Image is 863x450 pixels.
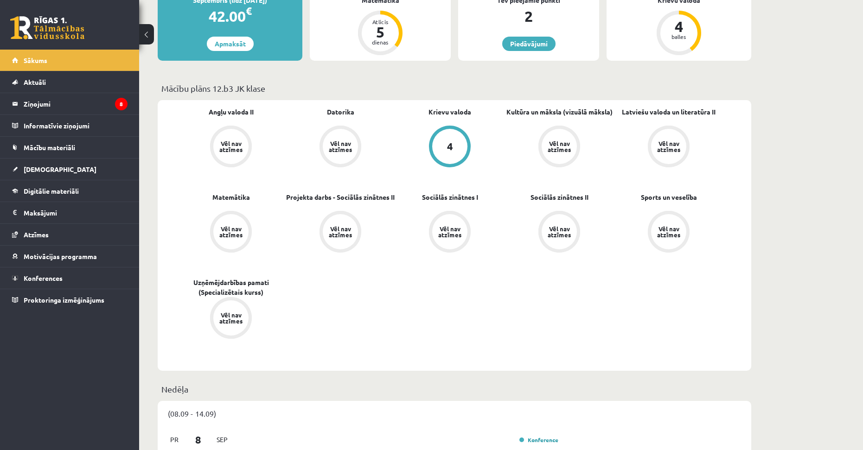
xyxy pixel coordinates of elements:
[161,82,748,95] p: Mācību plāns 12.b3 JK klase
[502,37,556,51] a: Piedāvājumi
[546,226,572,238] div: Vēl nav atzīmes
[12,202,128,223] a: Maksājumi
[24,115,128,136] legend: Informatīvie ziņojumi
[286,192,395,202] a: Projekta darbs - Sociālās zinātnes II
[12,93,128,114] a: Ziņojumi8
[184,432,213,447] span: 8
[12,224,128,245] a: Atzīmes
[12,50,128,71] a: Sākums
[24,56,47,64] span: Sākums
[546,140,572,152] div: Vēl nav atzīmes
[366,39,394,45] div: dienas
[656,226,682,238] div: Vēl nav atzīmes
[519,436,558,444] a: Konference
[12,267,128,289] a: Konferences
[286,126,395,169] a: Vēl nav atzīmes
[641,192,697,202] a: Sports un veselība
[622,107,716,117] a: Latviešu valoda un literatūra II
[12,246,128,267] a: Motivācijas programma
[665,34,693,39] div: balles
[12,115,128,136] a: Informatīvie ziņojumi
[614,126,723,169] a: Vēl nav atzīmes
[366,25,394,39] div: 5
[286,211,395,254] a: Vēl nav atzīmes
[158,5,302,27] div: 42.00
[506,107,613,117] a: Kultūra un māksla (vizuālā māksla)
[24,202,128,223] legend: Maksājumi
[327,140,353,152] div: Vēl nav atzīmes
[176,126,286,169] a: Vēl nav atzīmes
[24,165,96,173] span: [DEMOGRAPHIC_DATA]
[531,192,588,202] a: Sociālās zinātnes II
[176,297,286,341] a: Vēl nav atzīmes
[176,211,286,254] a: Vēl nav atzīmes
[218,140,244,152] div: Vēl nav atzīmes
[218,312,244,324] div: Vēl nav atzīmes
[12,289,128,311] a: Proktoringa izmēģinājums
[24,143,75,152] span: Mācību materiāli
[24,187,79,195] span: Digitālie materiāli
[161,383,748,395] p: Nedēļa
[505,211,614,254] a: Vēl nav atzīmes
[665,19,693,34] div: 4
[422,192,478,202] a: Sociālās zinātnes I
[24,93,128,114] legend: Ziņojumi
[505,126,614,169] a: Vēl nav atzīmes
[12,137,128,158] a: Mācību materiāli
[614,211,723,254] a: Vēl nav atzīmes
[12,180,128,202] a: Digitālie materiāli
[24,252,97,260] span: Motivācijas programma
[366,19,394,25] div: Atlicis
[395,126,505,169] a: 4
[458,5,599,27] div: 2
[165,432,184,447] span: Pr
[24,230,49,239] span: Atzīmes
[158,401,751,426] div: (08.09 - 14.09)
[437,226,463,238] div: Vēl nav atzīmes
[207,37,254,51] a: Apmaksāt
[212,192,250,202] a: Matemātika
[656,140,682,152] div: Vēl nav atzīmes
[428,107,471,117] a: Krievu valoda
[327,226,353,238] div: Vēl nav atzīmes
[24,296,104,304] span: Proktoringa izmēģinājums
[12,71,128,93] a: Aktuāli
[12,158,128,180] a: [DEMOGRAPHIC_DATA]
[246,4,252,18] span: €
[395,211,505,254] a: Vēl nav atzīmes
[447,141,453,152] div: 4
[10,16,84,39] a: Rīgas 1. Tālmācības vidusskola
[24,78,46,86] span: Aktuāli
[24,274,63,282] span: Konferences
[115,98,128,110] i: 8
[209,107,254,117] a: Angļu valoda II
[327,107,354,117] a: Datorika
[176,278,286,297] a: Uzņēmējdarbības pamati (Specializētais kurss)
[218,226,244,238] div: Vēl nav atzīmes
[212,432,232,447] span: Sep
